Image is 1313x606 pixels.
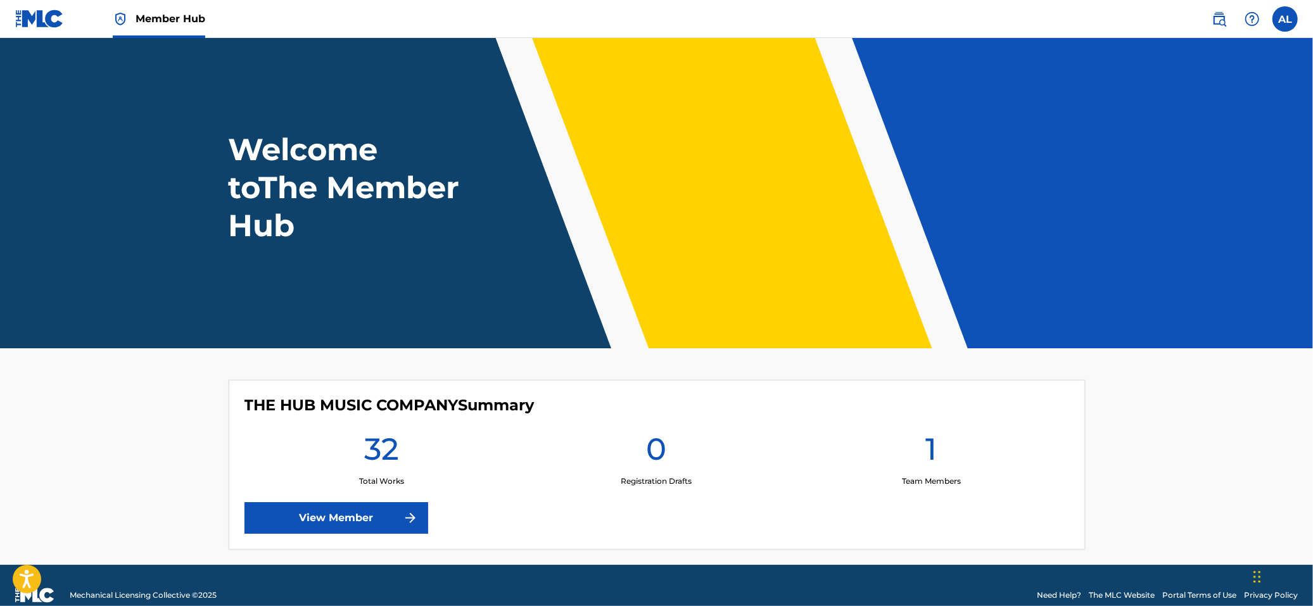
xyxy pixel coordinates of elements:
img: MLC Logo [15,9,64,28]
h4: THE HUB MUSIC COMPANY [244,396,535,415]
span: Mechanical Licensing Collective © 2025 [70,590,217,601]
a: View Member [244,502,428,534]
div: Drag [1253,558,1261,596]
h1: 0 [646,430,666,476]
h1: Welcome to The Member Hub [229,130,466,244]
a: Privacy Policy [1244,590,1298,601]
iframe: Chat Widget [1250,545,1313,606]
a: Portal Terms of Use [1162,590,1236,601]
img: logo [15,588,54,603]
a: The MLC Website [1089,590,1155,601]
img: f7272a7cc735f4ea7f67.svg [403,510,418,526]
div: Help [1240,6,1265,32]
a: Need Help? [1037,590,1081,601]
span: Member Hub [136,11,205,26]
img: Top Rightsholder [113,11,128,27]
img: search [1212,11,1227,27]
p: Total Works [359,476,404,487]
h1: 1 [925,430,937,476]
p: Team Members [902,476,961,487]
img: help [1245,11,1260,27]
a: Public Search [1207,6,1232,32]
h1: 32 [364,430,399,476]
p: Registration Drafts [621,476,692,487]
div: User Menu [1272,6,1298,32]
